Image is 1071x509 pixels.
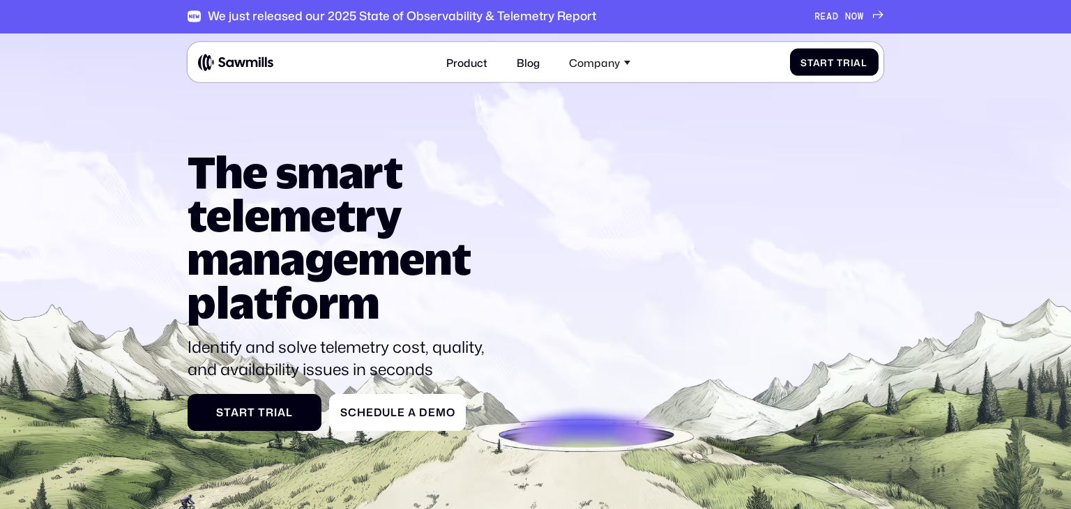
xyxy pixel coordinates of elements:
[188,335,498,381] p: Identify and solve telemetry cost, quality, and availability issues in seconds
[340,406,455,418] div: Schedule a Demo
[569,56,620,68] div: Company
[188,394,321,431] a: Start Trial
[814,11,864,22] div: READ NOW
[814,11,884,22] a: READ NOW
[438,48,495,77] a: Product
[198,406,310,418] div: Start Trial
[508,48,547,77] a: Blog
[800,56,867,68] div: Start Trial
[790,49,879,76] a: Start Trial
[188,150,498,324] h1: The smart telemetry management platform
[208,9,596,24] div: We just released our 2025 State of Observability & Telemetry Report
[329,394,466,431] a: Schedule a Demo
